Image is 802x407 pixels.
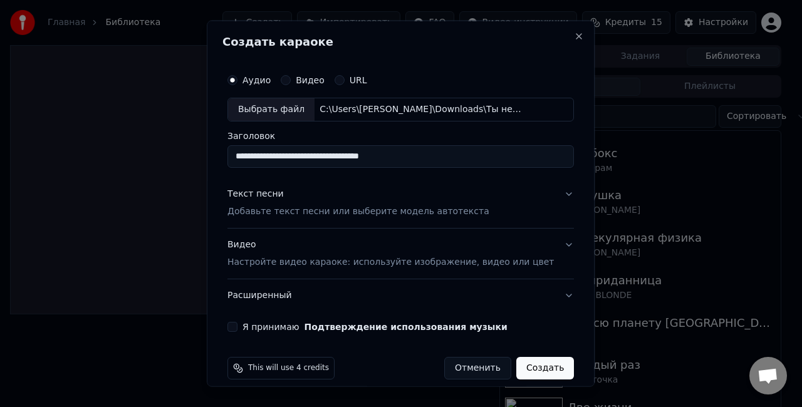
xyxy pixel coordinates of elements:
label: Заголовок [227,131,574,140]
button: Расширенный [227,279,574,311]
label: Я принимаю [242,322,508,331]
h2: Создать караоке [222,36,579,48]
div: Выбрать файл [228,98,315,121]
p: Настройте видео караоке: используйте изображение, видео или цвет [227,255,554,268]
button: Создать [516,356,574,379]
span: This will use 4 credits [248,363,329,373]
button: Я принимаю [305,322,508,331]
label: Аудио [242,76,271,85]
label: URL [350,76,367,85]
div: Видео [227,238,554,268]
div: Текст песни [227,187,284,200]
label: Видео [296,76,325,85]
button: Отменить [444,356,511,379]
button: Текст песниДобавьте текст песни или выберите модель автотекста [227,177,574,227]
button: ВидеоНастройте видео караоке: используйте изображение, видео или цвет [227,228,574,278]
p: Добавьте текст песни или выберите модель автотекста [227,205,489,217]
div: C:\Users\[PERSON_NAME]\Downloads\Ты не верь слезам - Шура @snoopmusicbot.mp3 [315,103,528,116]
